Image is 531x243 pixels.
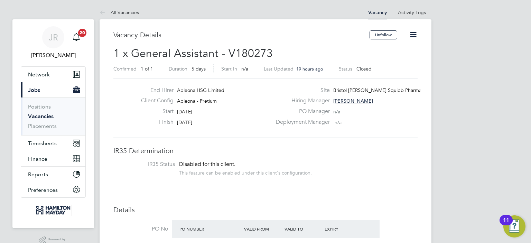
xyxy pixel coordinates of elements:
[192,66,206,72] span: 5 days
[333,109,340,115] span: n/a
[141,66,153,72] span: 1 of 1
[242,223,283,235] div: Valid From
[28,71,50,78] span: Network
[48,236,68,242] span: Powered by
[136,119,174,126] label: Finish
[272,87,330,94] label: Site
[113,47,273,60] span: 1 x General Assistant - V180273
[339,66,352,72] label: Status
[28,123,57,129] a: Placements
[49,33,58,42] span: JR
[21,97,85,135] div: Jobs
[335,119,342,125] span: n/a
[113,146,418,155] h3: IR35 Determination
[28,171,48,178] span: Reports
[179,161,235,168] span: Disabled for this client.
[177,109,192,115] span: [DATE]
[503,220,509,229] div: 11
[21,67,85,82] button: Network
[28,140,57,147] span: Timesheets
[398,9,426,16] a: Activity Logs
[113,30,370,39] h3: Vacancy Details
[136,97,174,104] label: Client Config
[69,26,83,48] a: 20
[241,66,248,72] span: n/a
[100,9,139,16] a: All Vacancies
[28,113,54,120] a: Vacancies
[113,205,418,214] h3: Details
[178,223,242,235] div: PO Number
[272,119,330,126] label: Deployment Manager
[136,87,174,94] label: End Hirer
[21,205,86,216] a: Go to home page
[368,10,387,16] a: Vacancy
[28,156,47,162] span: Finance
[136,108,174,115] label: Start
[272,97,330,104] label: Hiring Manager
[169,66,187,72] label: Duration
[21,51,86,59] span: Jordan Richardson
[35,205,71,216] img: hamiltonmayday-logo-retina.png
[21,26,86,59] a: JR[PERSON_NAME]
[21,135,85,151] button: Timesheets
[177,87,224,93] span: Apleona HSG Limited
[264,66,294,72] label: Last Updated
[12,19,94,228] nav: Main navigation
[28,187,58,193] span: Preferences
[283,223,323,235] div: Valid To
[21,167,85,182] button: Reports
[28,87,40,93] span: Jobs
[323,223,363,235] div: Expiry
[21,151,85,166] button: Finance
[272,108,330,115] label: PO Manager
[21,182,85,197] button: Preferences
[78,29,86,37] span: 20
[296,66,323,72] span: 19 hours ago
[21,82,85,97] button: Jobs
[503,215,525,237] button: Open Resource Center, 11 new notifications
[113,66,137,72] label: Confirmed
[113,225,168,233] label: PO No
[179,168,312,176] div: This feature can be enabled under this client's configuration.
[333,98,373,104] span: [PERSON_NAME]
[177,98,217,104] span: Apleona - Pretium
[177,119,192,125] span: [DATE]
[120,161,175,168] label: IR35 Status
[370,30,397,39] button: Unfollow
[221,66,237,72] label: Start In
[356,66,372,72] span: Closed
[28,103,51,110] a: Positions
[333,87,445,93] span: Bristol [PERSON_NAME] Squibb Pharmaceuticals…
